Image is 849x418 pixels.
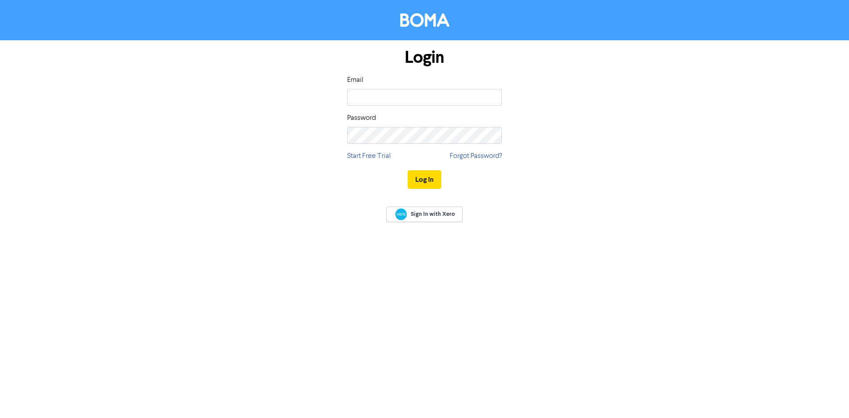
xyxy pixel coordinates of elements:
[395,208,407,220] img: Xero logo
[400,13,449,27] img: BOMA Logo
[347,47,502,68] h1: Login
[347,75,363,85] label: Email
[408,170,441,189] button: Log In
[386,207,463,222] a: Sign In with Xero
[347,113,376,123] label: Password
[347,151,391,161] a: Start Free Trial
[411,210,455,218] span: Sign In with Xero
[450,151,502,161] a: Forgot Password?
